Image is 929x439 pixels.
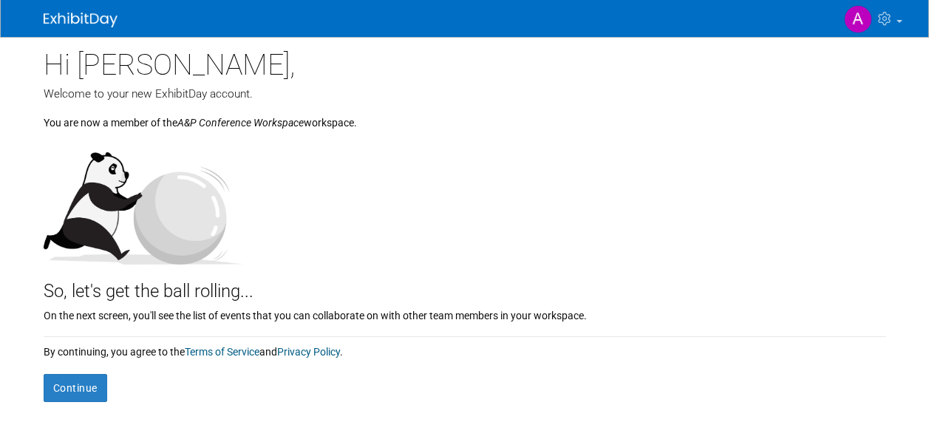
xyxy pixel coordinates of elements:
img: Amber Reichert [844,5,872,33]
div: So, let's get the ball rolling... [44,265,886,304]
div: By continuing, you agree to the and . [44,337,886,359]
div: On the next screen, you'll see the list of events that you can collaborate on with other team mem... [44,304,886,323]
div: You are now a member of the workspace. [44,102,886,130]
button: Continue [44,374,107,402]
div: Hi [PERSON_NAME], [44,37,886,86]
i: A&P Conference Workspace [177,117,304,129]
a: Terms of Service [185,346,259,358]
a: Privacy Policy [277,346,340,358]
img: ExhibitDay [44,13,118,27]
img: Let's get the ball rolling [44,137,243,265]
div: Welcome to your new ExhibitDay account. [44,86,886,102]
